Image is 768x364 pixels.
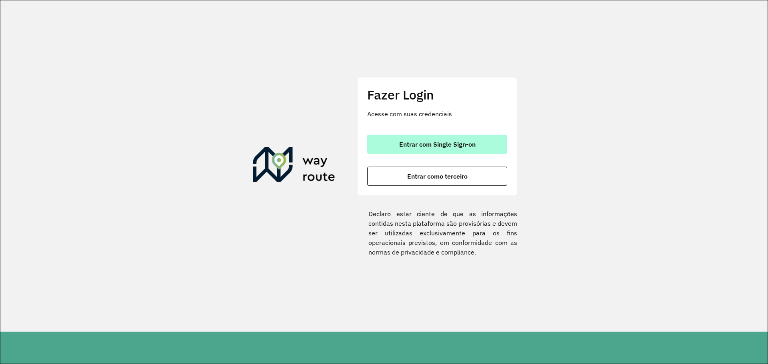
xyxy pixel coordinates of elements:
img: Roteirizador AmbevTech [253,147,335,185]
font: Entrar como terceiro [407,172,468,180]
font: Acesse com suas credenciais [367,110,452,118]
font: Declaro estar ciente de que as informações contidas nesta plataforma são provisórias e devem ser ... [368,210,517,256]
font: Fazer Login [367,86,434,103]
button: botão [367,135,507,154]
button: botão [367,167,507,186]
font: Entrar com Single Sign-on [399,140,476,148]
